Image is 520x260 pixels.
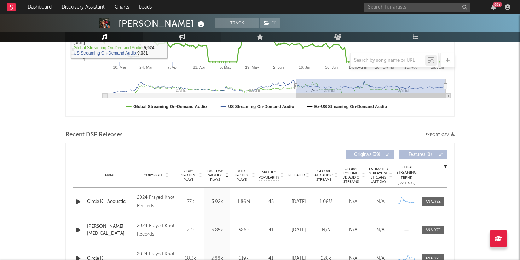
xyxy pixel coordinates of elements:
text: 14. [DATE] [348,65,367,69]
div: N/A [341,227,365,234]
span: Last Day Spotify Plays [206,169,224,182]
text: Ex-US Streaming On-Demand Audio [314,104,387,109]
span: ( 1 ) [259,18,280,28]
div: 45 [259,198,283,205]
div: [DATE] [287,227,311,234]
text: 11. Aug [404,65,417,69]
div: 3.85k [206,227,229,234]
span: Recent DSP Releases [65,131,123,139]
div: N/A [369,227,392,234]
text: 7. Apr [167,65,178,69]
div: N/A [341,198,365,205]
div: 2024 Frayed Knot Records [137,222,175,239]
div: [PERSON_NAME] [119,18,206,29]
span: 7 Day Spotify Plays [179,169,198,182]
div: 1.86M [232,198,255,205]
text: 5. May [220,65,232,69]
div: 2024 Frayed Knot Records [137,193,175,210]
div: N/A [314,227,338,234]
text: 28. [DATE] [375,65,394,69]
text: US Streaming On-Demand Audio [228,104,294,109]
text: 25. Aug [431,65,444,69]
a: Circle K - Acoustic [87,198,133,205]
text: 21. Apr [193,65,205,69]
span: Estimated % Playlist Streams Last Day [369,167,388,184]
div: 3.92k [206,198,229,205]
text: 10. Mar [113,65,126,69]
div: Global Streaming Trend (Last 60D) [396,165,417,186]
text: 16. Jun [299,65,311,69]
div: 386k [232,227,255,234]
div: 22k [179,227,202,234]
span: Global ATD Audio Streams [314,169,334,182]
span: Released [288,173,305,177]
div: 99 + [493,2,502,7]
span: Spotify Popularity [259,170,279,180]
div: 1.08M [314,198,338,205]
button: Track [215,18,259,28]
text: 24. Mar [139,65,153,69]
span: Copyright [144,173,164,177]
text: Global Streaming On-Demand Audio [133,104,207,109]
div: 27k [179,198,202,205]
div: N/A [369,198,392,205]
input: Search for artists [364,3,470,12]
span: ATD Spotify Plays [232,169,251,182]
button: Export CSV [425,133,455,137]
span: Features ( 0 ) [404,153,437,157]
text: 19. May [245,65,259,69]
text: 30. Jun [325,65,338,69]
text: 2. Jun [273,65,284,69]
div: 41 [259,227,283,234]
div: [DATE] [287,198,311,205]
button: Features(0) [399,150,447,159]
input: Search by song name or URL [351,58,425,63]
div: Name [87,173,133,178]
span: Originals ( 39 ) [351,153,383,157]
button: Originals(39) [346,150,394,159]
button: 99+ [491,4,496,10]
span: Global Rolling 7D Audio Streams [341,167,361,184]
button: (1) [260,18,280,28]
a: [PERSON_NAME][MEDICAL_DATA] [87,223,133,237]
